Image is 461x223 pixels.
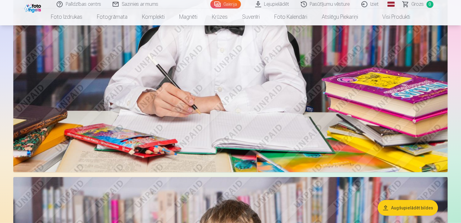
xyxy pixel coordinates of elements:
[135,8,172,25] a: Komplekti
[235,8,267,25] a: Suvenīri
[412,1,424,8] span: Grozs
[378,200,438,216] button: Augšupielādēt bildes
[314,8,365,25] a: Atslēgu piekariņi
[90,8,135,25] a: Fotogrāmata
[267,8,314,25] a: Foto kalendāri
[172,8,205,25] a: Magnēti
[24,2,43,13] img: /fa1
[44,8,90,25] a: Foto izdrukas
[426,1,433,8] span: 0
[365,8,417,25] a: Visi produkti
[205,8,235,25] a: Krūzes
